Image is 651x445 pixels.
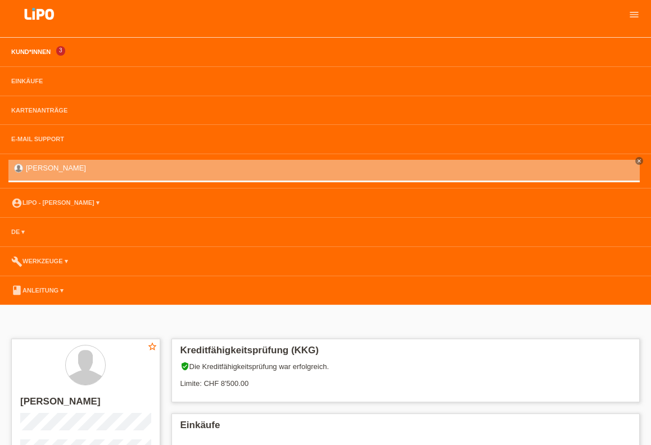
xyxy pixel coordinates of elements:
[147,341,157,353] a: star_border
[11,256,22,267] i: build
[11,197,22,209] i: account_circle
[629,9,640,20] i: menu
[6,199,105,206] a: account_circleLIPO - [PERSON_NAME] ▾
[623,11,645,17] a: menu
[6,78,48,84] a: Einkäufe
[20,396,151,413] h2: [PERSON_NAME]
[6,228,30,235] a: DE ▾
[636,158,642,164] i: close
[6,258,74,264] a: buildWerkzeuge ▾
[6,287,69,294] a: bookAnleitung ▾
[180,345,631,362] h2: Kreditfähigkeitsprüfung (KKG)
[635,157,643,165] a: close
[6,48,56,55] a: Kund*innen
[147,341,157,352] i: star_border
[6,107,73,114] a: Kartenanträge
[180,420,631,437] h2: Einkäufe
[56,46,65,56] span: 3
[26,164,86,172] a: [PERSON_NAME]
[6,136,70,142] a: E-Mail Support
[11,23,67,32] a: LIPO pay
[11,285,22,296] i: book
[180,362,189,371] i: verified_user
[180,362,631,396] div: Die Kreditfähigkeitsprüfung war erfolgreich. Limite: CHF 8'500.00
